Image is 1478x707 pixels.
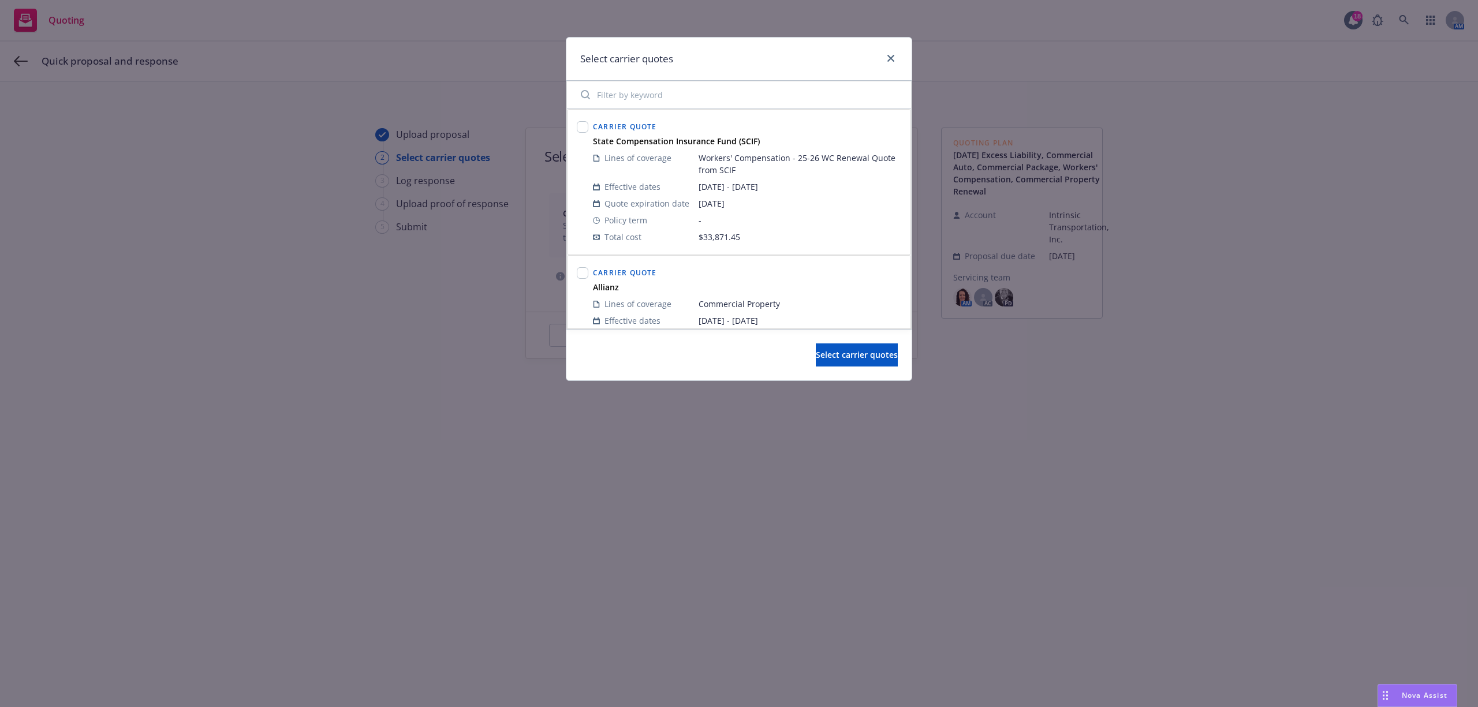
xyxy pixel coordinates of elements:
[699,315,901,327] span: [DATE] - [DATE]
[604,197,689,210] span: Quote expiration date
[604,298,671,310] span: Lines of coverage
[593,136,760,147] strong: State Compensation Insurance Fund (SCIF)
[604,231,641,243] span: Total cost
[884,51,898,65] a: close
[604,152,671,164] span: Lines of coverage
[699,152,901,176] span: Workers' Compensation - 25-26 WC Renewal Quote from SCIF
[1378,684,1393,706] div: Drag to move
[604,315,660,327] span: Effective dates
[593,282,619,293] strong: Allianz
[699,298,901,310] span: Commercial Property
[816,343,898,366] button: Select carrier quotes
[604,181,660,193] span: Effective dates
[1378,684,1457,707] button: Nova Assist
[604,214,647,226] span: Policy term
[580,51,673,66] h1: Select carrier quotes
[593,268,657,278] span: Carrier Quote
[699,181,901,193] span: [DATE] - [DATE]
[593,122,657,132] span: Carrier Quote
[574,83,904,106] input: Filter by keyword
[816,349,898,360] span: Select carrier quotes
[699,197,901,210] span: [DATE]
[1402,690,1447,700] span: Nova Assist
[699,214,901,226] span: -
[699,231,740,242] span: $33,871.45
